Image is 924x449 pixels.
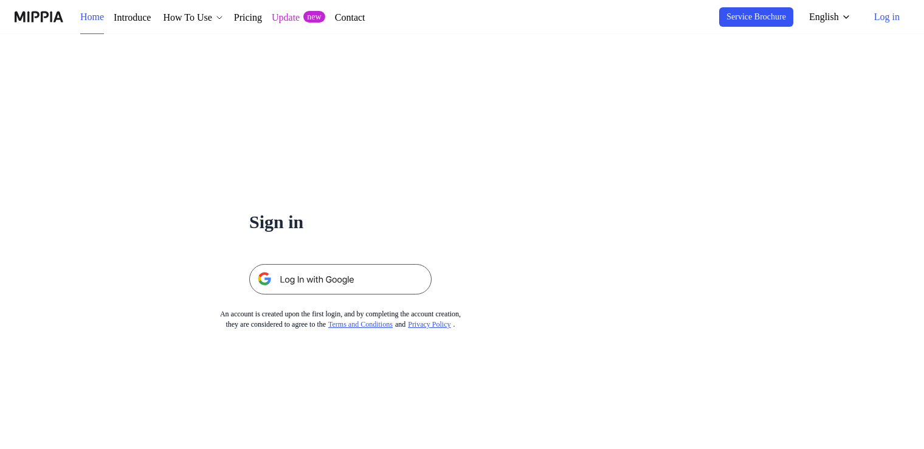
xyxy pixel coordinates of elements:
div: How To Use [170,10,229,25]
div: English [804,10,840,24]
img: 구글 로그인 버튼 [249,264,432,294]
h1: Sign in [249,209,432,235]
button: English [796,5,857,29]
a: Introduce [116,10,160,25]
a: Update [288,10,321,25]
div: new [325,11,348,23]
a: Contact [358,10,395,25]
button: How To Use [170,10,238,25]
a: Home [80,1,106,34]
a: Privacy Policy [423,320,469,329]
div: An account is created upon the first login, and by completing the account creation, they are cons... [200,309,481,330]
a: Terms and Conditions [329,320,405,329]
button: Service Brochure [709,7,790,27]
a: Pricing [248,10,278,25]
